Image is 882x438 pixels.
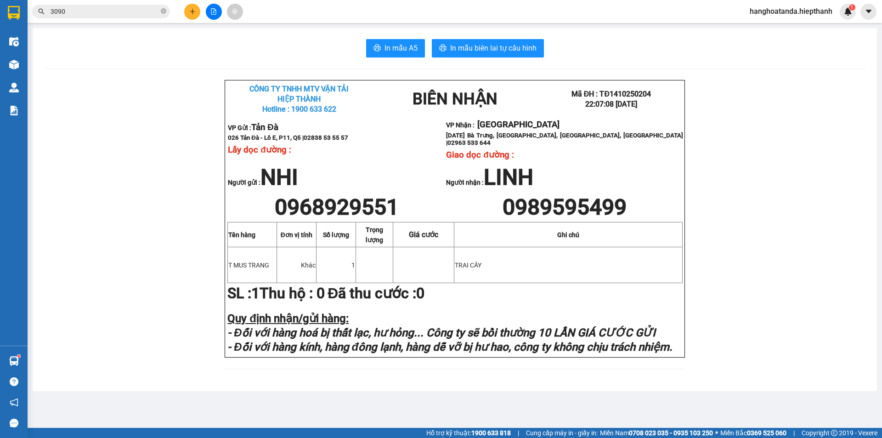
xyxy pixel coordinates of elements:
[484,164,533,190] span: LINH
[317,284,428,302] span: Đã thu cước :
[831,430,837,436] span: copyright
[747,429,786,437] strong: 0369 525 060
[301,262,316,269] span: Khác
[849,4,855,11] sup: 1
[206,4,222,20] button: file-add
[373,44,381,53] span: printer
[446,179,533,186] strong: Người nhận :
[600,428,713,438] span: Miền Nam
[471,429,511,437] strong: 1900 633 818
[9,356,19,366] img: warehouse-icon
[228,145,291,155] span: Lấy dọc đường :
[629,429,713,437] strong: 0708 023 035 - 0935 103 250
[232,8,238,15] span: aim
[850,4,854,11] span: 1
[793,428,795,438] span: |
[571,90,651,98] span: Mã ĐH : TĐ1410250204
[281,231,312,239] strong: Đơn vị tính
[228,124,278,131] strong: VP Gửi :
[9,106,19,115] img: solution-icon
[447,139,491,146] span: 02963 533 644
[210,8,217,15] span: file-add
[409,230,438,239] span: Giá cước
[260,284,313,302] strong: Thu hộ :
[720,428,786,438] span: Miền Bắc
[715,431,718,435] span: ⚪️
[275,194,399,220] span: 0968929551
[446,121,560,129] strong: VP Nhận :
[17,355,20,358] sup: 1
[161,7,166,16] span: close-circle
[304,134,348,141] span: 02838 53 55 57
[228,179,298,186] strong: Người gửi :
[161,8,166,14] span: close-circle
[251,284,260,302] span: 1
[184,4,200,20] button: plus
[228,134,348,141] span: 026 Tản Đà - Lô E, P11, Q5 |
[426,428,511,438] span: Hỗ trợ kỹ thuật:
[455,262,481,269] span: TRAI CÂY
[227,312,349,325] strong: Quy định nhận/gửi hàng:
[450,42,537,54] span: In mẫu biên lai tự cấu hình
[416,284,424,302] span: 0
[413,90,498,108] strong: BIÊN NHẬN
[384,42,418,54] span: In mẫu A5
[446,150,514,160] span: Giao dọc đường :
[227,341,673,353] strong: - Đối với hàng kính, hàng đông lạnh, hàng dễ vỡ bị hư hao, công ty không chịu trách nhiệm.
[38,8,45,15] span: search
[227,4,243,20] button: aim
[585,100,637,108] span: 22:07:08 [DATE]
[860,4,876,20] button: caret-down
[228,231,255,239] strong: Tên hàng
[742,6,840,17] span: hanghoatanda.hiepthanh
[227,284,260,302] strong: SL :
[51,6,159,17] input: Tìm tên, số ĐT hoặc mã đơn
[503,194,627,220] span: 0989595499
[446,132,683,146] span: [DATE] Bà Trưng, [GEOGRAPHIC_DATA], [GEOGRAPHIC_DATA], [GEOGRAPHIC_DATA] |
[10,419,18,427] span: message
[8,6,20,20] img: logo-vxr
[260,164,298,190] span: NHI
[351,262,355,269] span: 1
[477,119,560,130] span: [GEOGRAPHIC_DATA]
[251,122,278,132] span: Tản Đà
[432,39,544,57] button: printerIn mẫu biên lai tự cấu hình
[10,398,18,407] span: notification
[844,7,852,16] img: icon-new-feature
[317,284,325,302] span: 0
[228,262,269,269] span: T MUS TRANG
[249,85,349,93] strong: CÔNG TY TNHH MTV VẬN TẢI
[865,7,873,16] span: caret-down
[9,37,19,46] img: warehouse-icon
[227,326,655,339] strong: - Đối với hàng hoá bị thất lạc, hư hỏng... Công ty sẽ bồi thường 10 LẦN GIÁ CƯỚC GỬI
[189,8,196,15] span: plus
[526,428,598,438] span: Cung cấp máy in - giấy in:
[366,226,383,244] span: Trọng lượng
[323,231,349,239] span: Số lượng
[518,428,519,438] span: |
[262,105,336,114] span: Hotline : 1900 633 622
[557,231,579,239] strong: Ghi chú
[366,39,425,57] button: printerIn mẫu A5
[9,83,19,92] img: warehouse-icon
[10,377,18,386] span: question-circle
[439,44,447,53] span: printer
[9,60,19,69] img: warehouse-icon
[277,95,321,103] strong: HIỆP THÀNH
